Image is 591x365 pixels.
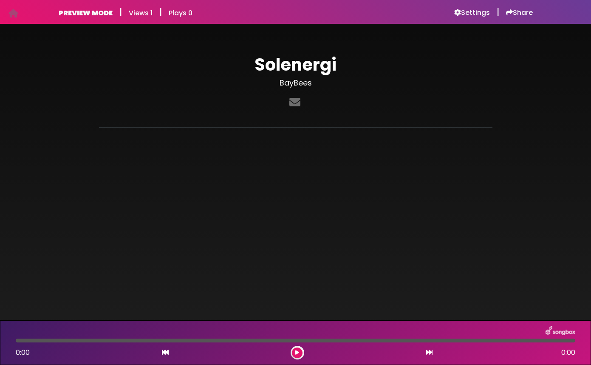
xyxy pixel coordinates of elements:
a: Share [506,9,533,17]
h5: | [159,7,162,17]
h5: | [119,7,122,17]
h6: PREVIEW MODE [59,9,113,17]
a: Settings [454,9,490,17]
h6: Views 1 [129,9,153,17]
h1: Solenergi [99,54,492,75]
h3: BayBees [99,78,492,88]
h6: Plays 0 [169,9,192,17]
h5: | [497,7,499,17]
